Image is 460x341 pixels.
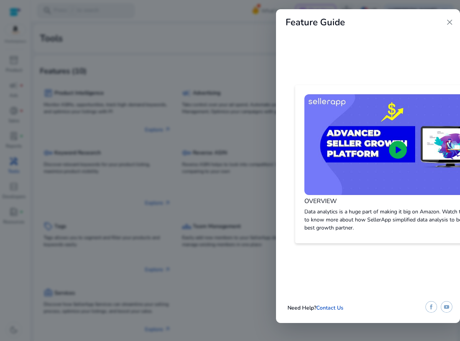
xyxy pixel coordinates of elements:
h5: Need Help? [287,305,343,311]
span: play_circle [387,139,409,161]
a: Contact Us [316,304,343,311]
h2: Feature Guide [286,17,345,28]
span: close [445,18,454,27]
